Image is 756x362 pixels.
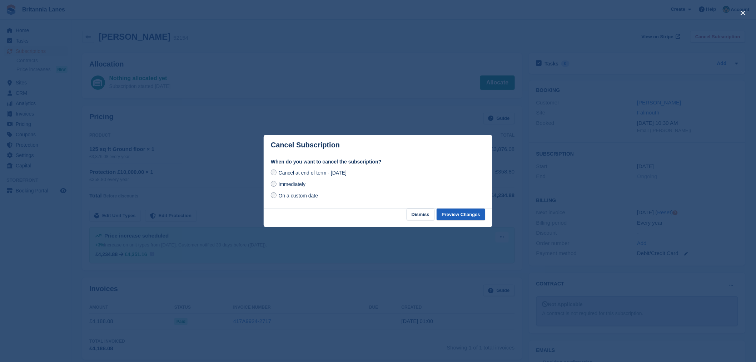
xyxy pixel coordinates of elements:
[271,170,277,175] input: Cancel at end of term - [DATE]
[279,181,305,187] span: Immediately
[271,141,340,149] p: Cancel Subscription
[437,209,485,220] button: Preview Changes
[271,158,485,166] label: When do you want to cancel the subscription?
[271,181,277,187] input: Immediately
[279,193,318,199] span: On a custom date
[271,192,277,198] input: On a custom date
[407,209,434,220] button: Dismiss
[279,170,347,176] span: Cancel at end of term - [DATE]
[737,7,749,19] button: close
